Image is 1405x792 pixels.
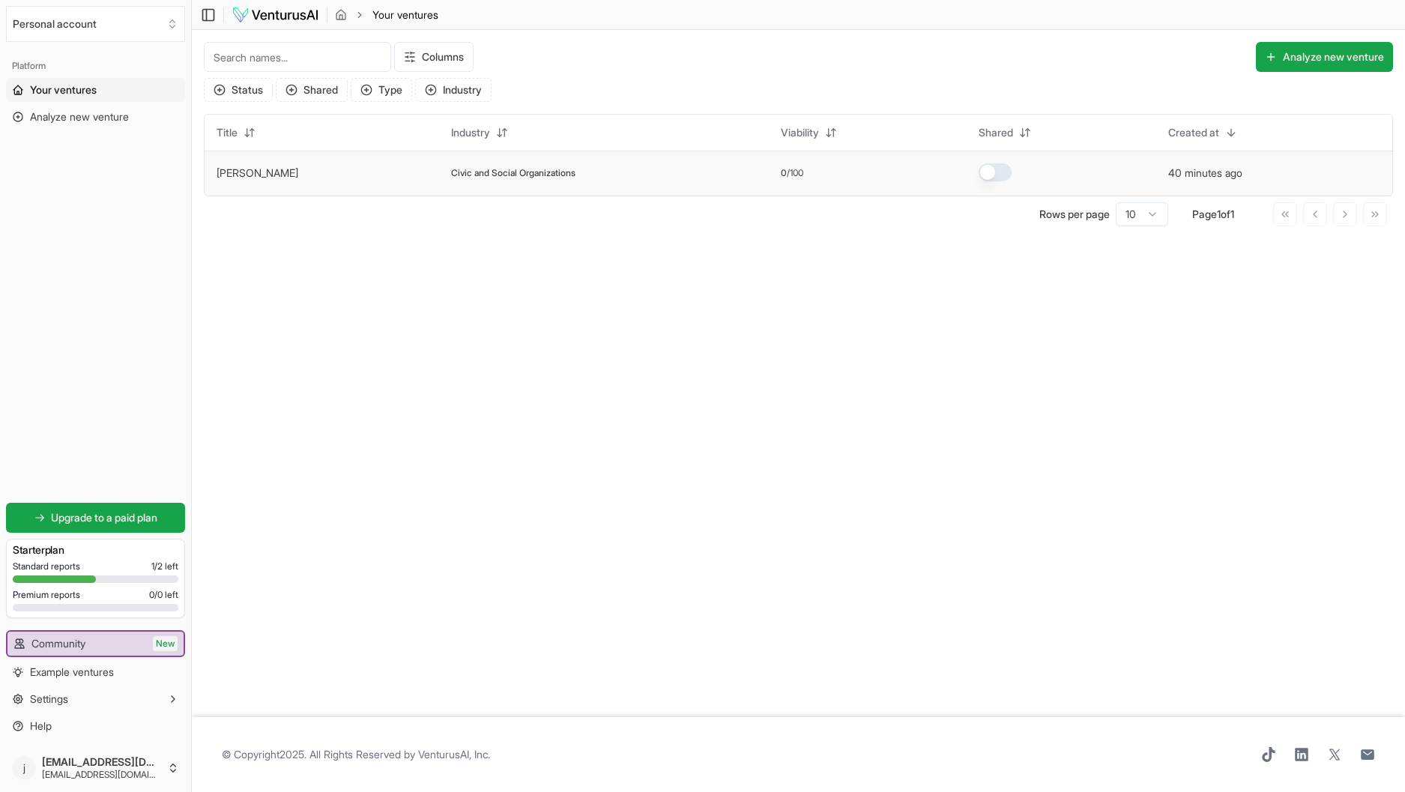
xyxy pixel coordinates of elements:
[6,687,185,711] button: Settings
[1217,208,1221,220] span: 1
[217,166,298,179] a: [PERSON_NAME]
[30,109,129,124] span: Analyze new venture
[1221,208,1230,220] span: of
[42,755,161,769] span: [EMAIL_ADDRESS][DOMAIN_NAME]
[781,167,787,179] span: 0
[153,636,178,651] span: New
[217,125,238,140] span: Title
[208,121,265,145] button: Title
[781,125,819,140] span: Viability
[232,6,319,24] img: logo
[149,589,178,601] span: 0 / 0 left
[276,78,348,102] button: Shared
[6,714,185,738] a: Help
[12,756,36,780] span: j
[30,692,68,707] span: Settings
[6,750,185,786] button: j[EMAIL_ADDRESS][DOMAIN_NAME][EMAIL_ADDRESS][DOMAIN_NAME]
[1168,166,1242,181] button: 40 minutes ago
[372,7,438,22] span: Your ventures
[6,105,185,129] a: Analyze new venture
[204,42,391,72] input: Search names...
[1168,125,1219,140] span: Created at
[335,7,438,22] nav: breadcrumb
[787,167,803,179] span: /100
[451,167,575,179] span: Civic and Social Organizations
[1159,121,1246,145] button: Created at
[415,78,492,102] button: Industry
[6,54,185,78] div: Platform
[13,542,178,557] h3: Starter plan
[418,748,488,761] a: VenturusAI, Inc
[13,589,80,601] span: Premium reports
[6,503,185,533] a: Upgrade to a paid plan
[51,510,157,525] span: Upgrade to a paid plan
[13,560,80,572] span: Standard reports
[151,560,178,572] span: 1 / 2 left
[351,78,412,102] button: Type
[30,82,97,97] span: Your ventures
[772,121,846,145] button: Viability
[30,719,52,734] span: Help
[7,632,184,656] a: CommunityNew
[222,747,490,762] span: © Copyright 2025 . All Rights Reserved by .
[394,42,474,72] button: Columns
[31,636,85,651] span: Community
[204,78,273,102] button: Status
[6,6,185,42] button: Select an organization
[42,769,161,781] span: [EMAIL_ADDRESS][DOMAIN_NAME]
[1230,208,1234,220] span: 1
[6,660,185,684] a: Example ventures
[979,125,1013,140] span: Shared
[1192,208,1217,220] span: Page
[442,121,517,145] button: Industry
[30,665,114,680] span: Example ventures
[6,78,185,102] a: Your ventures
[970,121,1040,145] button: Shared
[1039,207,1110,222] p: Rows per page
[217,166,298,181] button: [PERSON_NAME]
[451,125,490,140] span: Industry
[1256,42,1393,72] button: Analyze new venture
